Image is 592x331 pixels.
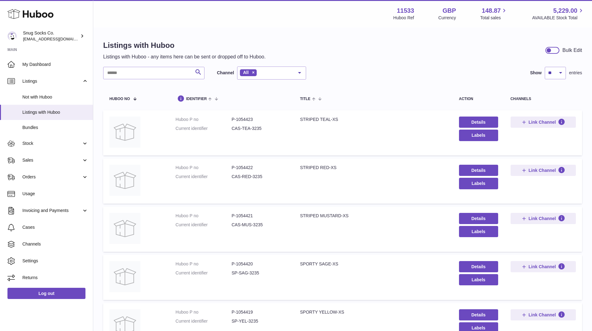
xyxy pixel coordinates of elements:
span: title [300,97,310,101]
button: Link Channel [511,117,576,128]
label: Show [530,70,542,76]
span: identifier [186,97,207,101]
button: Labels [459,274,498,285]
span: Link Channel [529,216,556,221]
button: Labels [459,130,498,141]
img: info@snugsocks.co.uk [7,31,17,41]
div: STRIPED MUSTARD-XS [300,213,446,219]
dd: CAS-MUS-3235 [232,222,287,228]
span: Usage [22,191,88,197]
span: Link Channel [529,119,556,125]
div: Snug Socks Co. [23,30,79,42]
dt: Current identifier [176,126,232,131]
span: entries [569,70,582,76]
a: 148.87 Total sales [480,7,508,21]
span: [EMAIL_ADDRESS][DOMAIN_NAME] [23,36,91,41]
span: Huboo no [109,97,130,101]
span: Link Channel [529,312,556,318]
dd: P-1054421 [232,213,287,219]
span: Stock [22,140,82,146]
span: All [243,70,249,75]
span: Channels [22,241,88,247]
img: STRIPED MUSTARD-XS [109,213,140,244]
span: Invoicing and Payments [22,208,82,214]
dt: Current identifier [176,174,232,180]
button: Link Channel [511,261,576,272]
span: Sales [22,157,82,163]
a: Details [459,117,498,128]
span: Orders [22,174,82,180]
span: 148.87 [482,7,501,15]
span: Settings [22,258,88,264]
dd: SP-YEL-3235 [232,318,287,324]
div: Bulk Edit [562,47,582,54]
span: Total sales [480,15,508,21]
div: Currency [438,15,456,21]
span: Link Channel [529,264,556,269]
a: Log out [7,288,85,299]
span: My Dashboard [22,62,88,67]
dt: Current identifier [176,318,232,324]
dt: Huboo P no [176,165,232,171]
div: SPORTY YELLOW-XS [300,309,446,315]
dd: P-1054423 [232,117,287,122]
span: AVAILABLE Stock Total [532,15,585,21]
dt: Current identifier [176,222,232,228]
span: Cases [22,224,88,230]
img: SPORTY SAGE-XS [109,261,140,292]
div: SPORTY SAGE-XS [300,261,446,267]
dd: CAS-RED-3235 [232,174,287,180]
div: action [459,97,498,101]
span: Not with Huboo [22,94,88,100]
strong: GBP [443,7,456,15]
button: Link Channel [511,309,576,320]
button: Link Channel [511,165,576,176]
span: 5,229.00 [553,7,577,15]
a: 5,229.00 AVAILABLE Stock Total [532,7,585,21]
a: Details [459,309,498,320]
p: Listings with Huboo - any items here can be sent or dropped off to Huboo. [103,53,266,60]
dd: P-1054422 [232,165,287,171]
dt: Huboo P no [176,117,232,122]
dt: Current identifier [176,270,232,276]
span: Link Channel [529,168,556,173]
span: Listings [22,78,82,84]
dd: CAS-TEA-3235 [232,126,287,131]
div: STRIPED RED-XS [300,165,446,171]
dt: Huboo P no [176,213,232,219]
a: Details [459,213,498,224]
div: Huboo Ref [393,15,414,21]
img: STRIPED RED-XS [109,165,140,196]
dt: Huboo P no [176,261,232,267]
label: Channel [217,70,234,76]
button: Link Channel [511,213,576,224]
dd: SP-SAG-3235 [232,270,287,276]
a: Details [459,261,498,272]
span: Returns [22,275,88,281]
div: channels [511,97,576,101]
button: Labels [459,178,498,189]
div: STRIPED TEAL-XS [300,117,446,122]
button: Labels [459,226,498,237]
dt: Huboo P no [176,309,232,315]
dd: P-1054420 [232,261,287,267]
strong: 11533 [397,7,414,15]
span: Listings with Huboo [22,109,88,115]
dd: P-1054419 [232,309,287,315]
a: Details [459,165,498,176]
h1: Listings with Huboo [103,40,266,50]
img: STRIPED TEAL-XS [109,117,140,148]
span: Bundles [22,125,88,131]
